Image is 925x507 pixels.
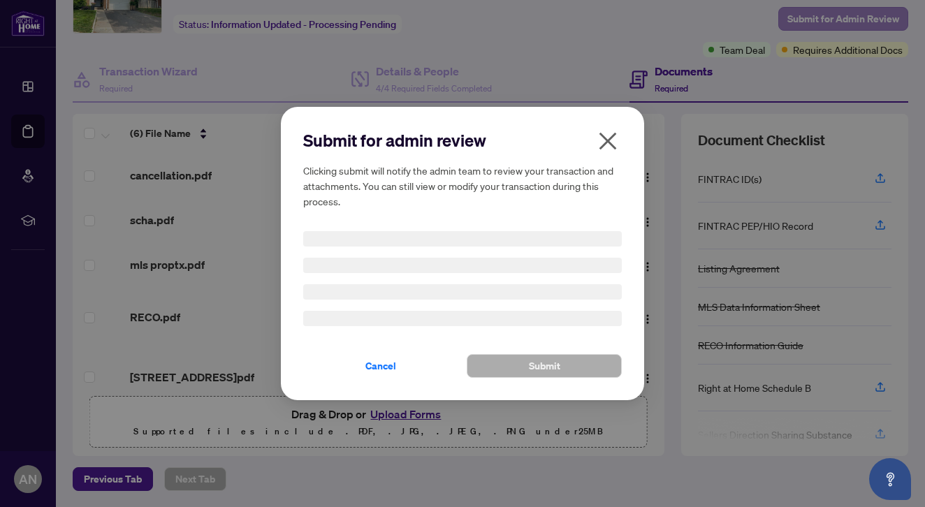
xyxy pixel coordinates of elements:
[365,355,396,377] span: Cancel
[597,130,619,152] span: close
[869,458,911,500] button: Open asap
[467,354,622,378] button: Submit
[303,163,622,209] h5: Clicking submit will notify the admin team to review your transaction and attachments. You can st...
[303,129,622,152] h2: Submit for admin review
[303,354,458,378] button: Cancel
